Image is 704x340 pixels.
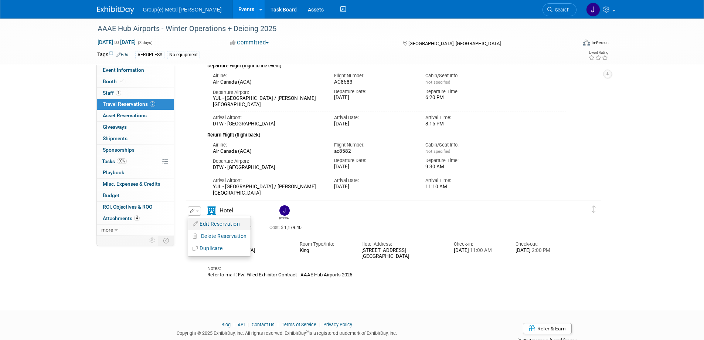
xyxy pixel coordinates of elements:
[143,7,222,13] span: Group(e) Metal [PERSON_NAME]
[334,142,414,148] div: Flight Number:
[334,114,414,121] div: Arrival Date:
[586,3,600,17] img: Jason Whittemore
[207,265,567,272] div: Notes:
[97,65,174,76] a: Event Information
[103,67,144,73] span: Event Information
[334,121,414,127] div: [DATE]
[252,322,275,327] a: Contact Us
[361,241,443,248] div: Hotel Address:
[213,142,323,148] div: Airline:
[334,73,414,79] div: Flight Number:
[97,39,136,46] span: [DATE] [DATE]
[213,114,323,121] div: Arrival Airport:
[213,148,323,155] div: Air Canada (ACA)
[103,135,127,141] span: Shipments
[167,51,200,59] div: No equipment
[103,90,121,96] span: Staff
[97,167,174,178] a: Playbook
[323,322,352,327] a: Privacy Policy
[425,149,450,154] span: Not specified
[531,248,550,253] span: 2:00 PM
[334,88,414,95] div: Departure Date:
[103,192,119,198] span: Budget
[150,101,155,107] span: 2
[120,79,124,83] i: Booth reservation complete
[101,227,113,233] span: more
[103,124,127,130] span: Giveaways
[221,322,231,327] a: Blog
[278,205,290,220] div: Jason Whittemore
[97,145,174,156] a: Sponsorships
[306,330,309,334] sup: ®
[213,165,323,171] div: DTW - [GEOGRAPHIC_DATA]
[425,95,506,101] div: 6:20 PM
[97,213,174,224] a: Attachments4
[425,142,506,148] div: Cabin/Seat Info:
[97,51,129,59] td: Tags
[425,114,506,121] div: Arrival Time:
[103,78,125,84] span: Booth
[425,184,506,190] div: 11:10 AM
[103,147,135,153] span: Sponsorships
[516,241,566,248] div: Check-out:
[207,272,567,278] div: Refer to mail : Fw: Filled Exhibitor Contract - AAAE Hub Airports 2025
[408,41,501,46] span: [GEOGRAPHIC_DATA], [GEOGRAPHIC_DATA]
[188,231,251,242] button: Delete Reservation
[97,88,174,99] a: Staff1
[159,236,174,245] td: Toggle Event Tabs
[588,51,608,54] div: Event Rating
[334,157,414,164] div: Departure Date:
[220,207,233,214] span: Hotel
[334,164,414,170] div: [DATE]
[543,3,577,16] a: Search
[425,164,506,170] div: 9:30 AM
[425,80,450,85] span: Not specified
[213,121,323,127] div: DTW - [GEOGRAPHIC_DATA]
[334,79,414,85] div: AC8583
[97,122,174,133] a: Giveaways
[228,39,272,47] button: Committed
[276,322,280,327] span: |
[103,101,155,107] span: Travel Reservations
[97,179,174,190] a: Misc. Expenses & Credits
[246,322,251,327] span: |
[97,133,174,144] a: Shipments
[317,322,322,327] span: |
[592,206,596,213] i: Click and drag to move item
[425,121,506,127] div: 8:15 PM
[334,148,414,155] div: ac8582
[116,90,121,95] span: 1
[213,177,323,184] div: Arrival Airport:
[188,219,251,229] button: Edit Reservation
[95,22,565,36] div: AAAE Hub Airports - Winter Operations + Deicing 2025
[97,225,174,236] a: more
[97,328,477,337] div: Copyright © 2025 ExhibitDay, Inc. All rights reserved. ExhibitDay is a registered trademark of Ex...
[533,38,609,50] div: Event Format
[207,127,567,139] div: Return Flight (flight back)
[454,248,504,254] div: [DATE]
[300,241,350,248] div: Room Type/Info:
[516,248,566,254] div: [DATE]
[207,206,216,215] i: Hotel
[97,190,174,201] a: Budget
[238,322,245,327] a: API
[97,6,134,14] img: ExhibitDay
[279,216,289,220] div: Jason Whittemore
[279,205,290,216] img: Jason Whittemore
[188,243,251,254] button: Duplicate
[201,233,247,239] span: Delete Reservation
[117,158,127,164] span: 90%
[334,184,414,190] div: [DATE]
[134,215,140,221] span: 4
[146,236,159,245] td: Personalize Event Tab Strip
[97,76,174,87] a: Booth
[213,79,323,85] div: Air Canada (ACA)
[213,73,323,79] div: Airline:
[103,181,160,187] span: Misc. Expenses & Credits
[269,225,305,230] span: 1,179.40
[232,322,237,327] span: |
[97,202,174,213] a: ROI, Objectives & ROO
[97,156,174,167] a: Tasks90%
[523,323,572,334] a: Refer & Earn
[213,158,323,165] div: Departure Airport:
